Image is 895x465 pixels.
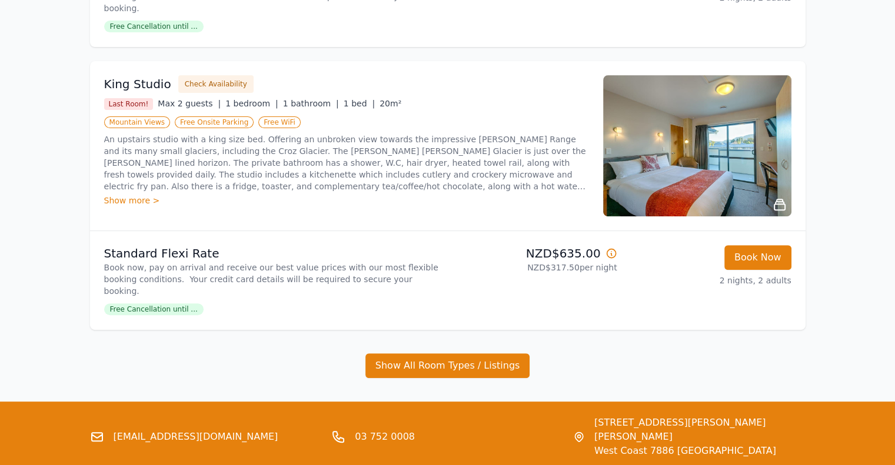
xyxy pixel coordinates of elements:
[104,245,443,262] p: Standard Flexi Rate
[453,245,617,262] p: NZD$635.00
[104,98,154,110] span: Last Room!
[225,99,278,108] span: 1 bedroom |
[104,303,204,315] span: Free Cancellation until ...
[104,76,171,92] h3: King Studio
[380,99,401,108] span: 20m²
[365,353,530,378] button: Show All Room Types / Listings
[594,444,806,458] span: West Coast 7886 [GEOGRAPHIC_DATA]
[104,133,589,192] p: An upstairs studio with a king size bed. Offering an unbroken view towards the impressive [PERSON...
[594,416,806,444] span: [STREET_ADDRESS][PERSON_NAME] [PERSON_NAME]
[178,75,254,93] button: Check Availability
[258,116,301,128] span: Free WiFi
[724,245,791,270] button: Book Now
[104,195,589,206] div: Show more >
[627,275,791,286] p: 2 nights, 2 adults
[158,99,221,108] span: Max 2 guests |
[175,116,254,128] span: Free Onsite Parking
[114,430,278,444] a: [EMAIL_ADDRESS][DOMAIN_NAME]
[104,262,443,297] p: Book now, pay on arrival and receive our best value prices with our most flexible booking conditi...
[453,262,617,273] p: NZD$317.50 per night
[104,116,170,128] span: Mountain Views
[283,99,339,108] span: 1 bathroom |
[104,21,204,32] span: Free Cancellation until ...
[344,99,375,108] span: 1 bed |
[355,430,415,444] a: 03 752 0008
